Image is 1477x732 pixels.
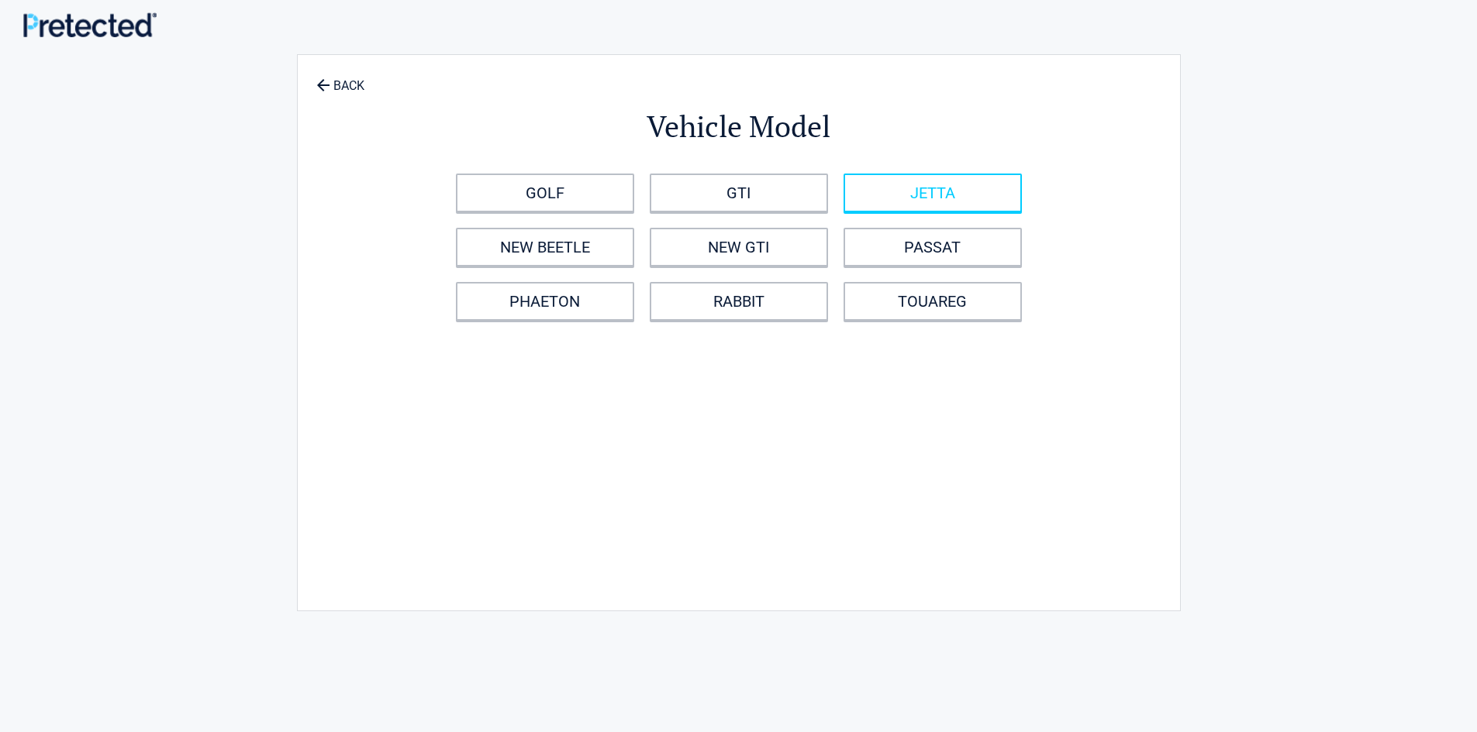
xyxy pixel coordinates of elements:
[456,282,634,321] a: PHAETON
[456,174,634,212] a: GOLF
[456,228,634,266] a: NEW BEETLE
[313,65,368,92] a: BACK
[650,282,828,321] a: RABBIT
[383,107,1095,146] h2: Vehicle Model
[844,228,1022,266] a: PASSAT
[650,174,828,212] a: GTI
[650,228,828,266] a: NEW GTI
[844,174,1022,212] a: JETTA
[844,282,1022,321] a: TOUAREG
[23,12,157,36] img: Main Logo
